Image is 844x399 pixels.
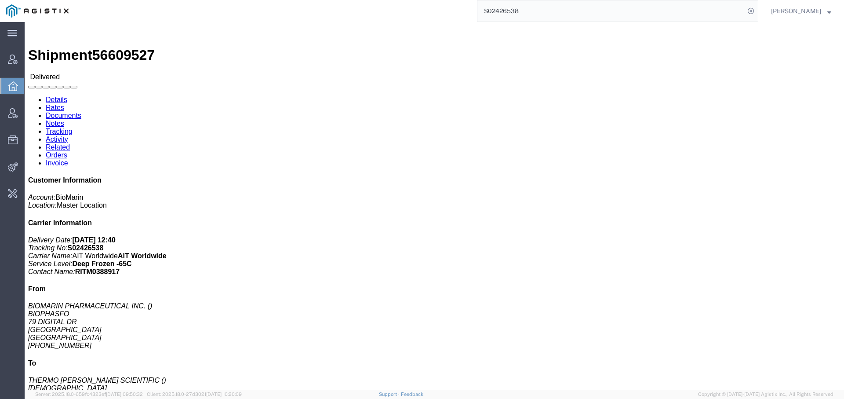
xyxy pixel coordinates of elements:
[698,391,833,398] span: Copyright © [DATE]-[DATE] Agistix Inc., All Rights Reserved
[35,392,143,397] span: Server: 2025.18.0-659fc4323ef
[477,0,745,22] input: Search for shipment number, reference number
[401,392,423,397] a: Feedback
[771,6,832,16] button: [PERSON_NAME]
[379,392,401,397] a: Support
[6,4,69,18] img: logo
[147,392,242,397] span: Client: 2025.18.0-27d3021
[206,392,242,397] span: [DATE] 10:20:09
[106,392,143,397] span: [DATE] 09:50:32
[25,22,844,390] iframe: FS Legacy Container
[771,6,821,16] span: Abbie Wilkiemeyer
